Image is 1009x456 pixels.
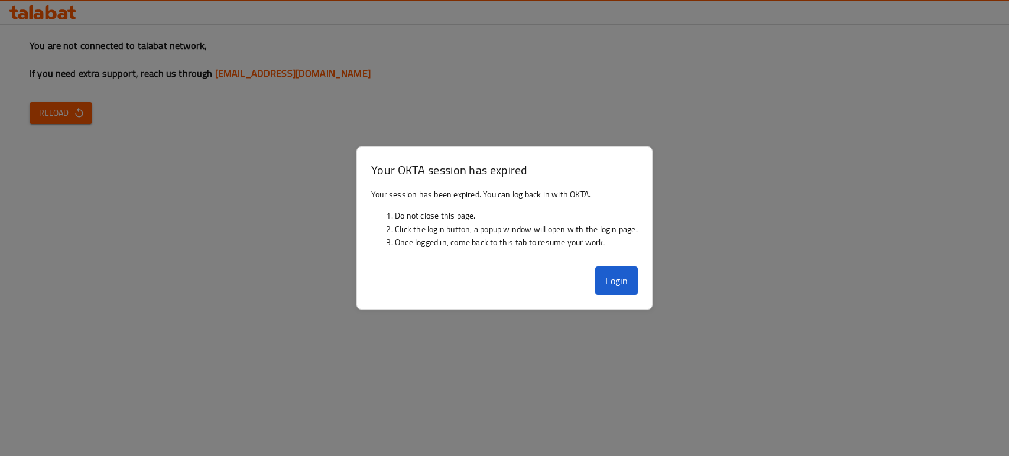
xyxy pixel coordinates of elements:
button: Login [595,266,638,295]
li: Click the login button, a popup window will open with the login page. [395,223,638,236]
h3: Your OKTA session has expired [371,161,638,178]
li: Do not close this page. [395,209,638,222]
div: Your session has been expired. You can log back in with OKTA. [357,183,652,262]
li: Once logged in, come back to this tab to resume your work. [395,236,638,249]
